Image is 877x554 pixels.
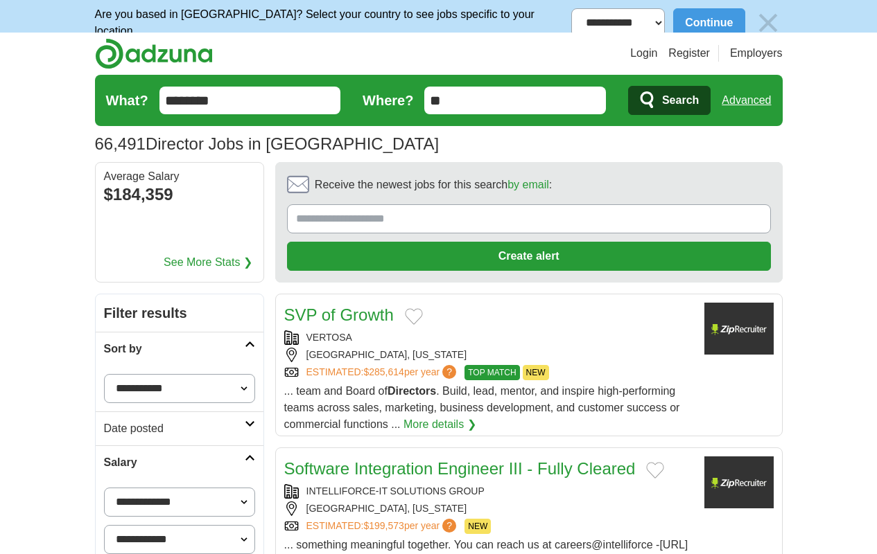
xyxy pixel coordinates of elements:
h1: Director Jobs in [GEOGRAPHIC_DATA] [95,134,440,153]
img: Company logo [704,456,774,508]
a: Date posted [96,411,263,445]
a: SVP of Growth [284,305,394,324]
strong: Directors [388,385,436,397]
a: Login [630,45,657,62]
a: More details ❯ [403,416,476,433]
span: TOP MATCH [464,365,519,380]
h2: Date posted [104,420,245,437]
span: ... team and Board of . Build, lead, mentor, and inspire high-performing teams across sales, mark... [284,385,680,430]
div: VERTOSA [284,330,693,345]
a: ESTIMATED:$199,573per year? [306,519,460,534]
button: Search [628,86,711,115]
div: $184,359 [104,182,255,207]
span: 66,491 [95,132,146,157]
h2: Filter results [96,294,263,332]
a: ESTIMATED:$285,614per year? [306,365,460,380]
p: Are you based in [GEOGRAPHIC_DATA]? Select your country to see jobs specific to your location. [95,6,572,39]
a: Employers [730,45,783,62]
span: ? [442,365,456,379]
div: Average Salary [104,171,255,182]
span: NEW [464,519,491,534]
div: [GEOGRAPHIC_DATA], [US_STATE] [284,501,693,516]
span: ? [442,519,456,533]
label: What? [106,90,148,111]
span: NEW [523,365,549,380]
a: by email [507,179,549,190]
img: icon_close_no_bg.svg [754,8,783,37]
h2: Salary [104,454,245,471]
a: Software Integration Engineer III - Fully Cleared [284,459,636,478]
div: INTELLIFORCE-IT SOLUTIONS GROUP [284,484,693,499]
h2: Sort by [104,341,245,357]
span: Receive the newest jobs for this search : [315,177,552,193]
span: $285,614 [363,366,403,377]
button: Add to favorite jobs [646,462,664,479]
img: Company logo [704,303,774,355]
label: Where? [363,90,413,111]
a: Salary [96,445,263,479]
button: Add to favorite jobs [405,308,423,325]
span: $199,573 [363,520,403,531]
a: Advanced [722,87,771,114]
span: Search [662,87,699,114]
a: Sort by [96,332,263,366]
div: [GEOGRAPHIC_DATA], [US_STATE] [284,348,693,362]
img: Adzuna logo [95,38,213,69]
a: Register [668,45,710,62]
a: See More Stats ❯ [164,254,252,271]
button: Continue [673,8,745,37]
button: Create alert [287,242,771,271]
